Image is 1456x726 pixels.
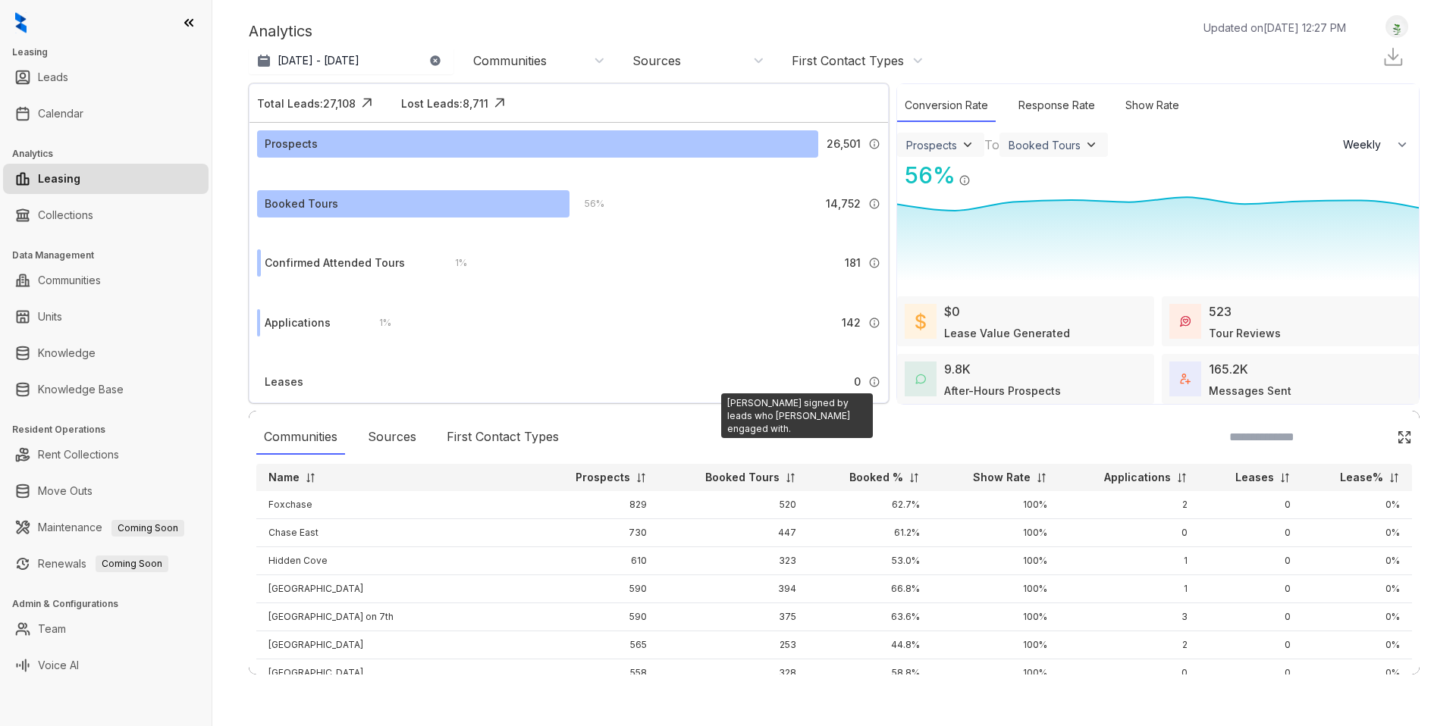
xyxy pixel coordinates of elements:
[265,374,303,390] div: Leases
[849,470,903,485] p: Booked %
[1209,302,1232,321] div: 523
[845,255,861,271] span: 181
[360,420,424,455] div: Sources
[401,95,488,111] div: Lost Leads: 8,711
[1382,45,1404,68] img: Download
[915,374,926,385] img: AfterHoursConversations
[960,137,975,152] img: ViewFilterArrow
[785,472,796,483] img: sorting
[659,659,808,687] td: 328
[635,472,647,483] img: sorting
[808,631,931,659] td: 44.8%
[111,520,184,537] span: Coming Soon
[38,62,68,92] a: Leads
[268,470,300,485] p: Name
[1200,631,1303,659] td: 0
[1279,472,1291,483] img: sorting
[12,147,212,161] h3: Analytics
[868,138,880,150] img: Info
[1303,547,1412,575] td: 0%
[1209,383,1291,399] div: Messages Sent
[38,476,93,506] a: Move Outs
[3,99,209,129] li: Calendar
[3,302,209,332] li: Units
[265,196,338,212] div: Booked Tours
[868,376,880,388] img: Info
[792,52,904,69] div: First Contact Types
[356,92,378,114] img: Click Icon
[3,512,209,543] li: Maintenance
[932,547,1060,575] td: 100%
[3,549,209,579] li: Renewals
[265,314,331,331] div: Applications
[1200,547,1303,575] td: 0
[932,603,1060,631] td: 100%
[1059,547,1199,575] td: 1
[1059,575,1199,603] td: 1
[971,161,993,183] img: Click Icon
[1334,131,1419,158] button: Weekly
[868,257,880,269] img: Info
[1303,631,1412,659] td: 0%
[897,158,955,192] div: 56 %
[256,547,535,575] td: Hidden Cove
[1343,137,1389,152] span: Weekly
[659,631,808,659] td: 253
[38,549,168,579] a: RenewalsComing Soon
[38,374,124,405] a: Knowledge Base
[12,249,212,262] h3: Data Management
[932,519,1060,547] td: 100%
[12,597,212,611] h3: Admin & Configurations
[576,470,630,485] p: Prospects
[1200,575,1303,603] td: 0
[1365,430,1378,443] img: SearchIcon
[808,659,931,687] td: 58.8%
[3,200,209,230] li: Collections
[854,374,861,390] span: 0
[3,476,209,506] li: Move Outs
[868,317,880,329] img: Info
[3,164,209,194] li: Leasing
[808,547,931,575] td: 53.0%
[932,631,1060,659] td: 100%
[868,198,880,210] img: Info
[488,92,511,114] img: Click Icon
[1180,374,1191,384] img: TotalFum
[1118,89,1187,122] div: Show Rate
[15,12,27,33] img: logo
[984,136,999,154] div: To
[440,255,467,271] div: 1 %
[1303,603,1412,631] td: 0%
[535,575,659,603] td: 590
[38,200,93,230] a: Collections
[38,265,101,296] a: Communities
[535,603,659,631] td: 590
[1036,472,1047,483] img: sorting
[535,547,659,575] td: 610
[944,383,1061,399] div: After-Hours Prospects
[915,312,926,330] img: LeaseValue
[808,575,931,603] td: 66.8%
[808,491,931,519] td: 62.7%
[944,302,960,321] div: $0
[973,470,1031,485] p: Show Rate
[570,196,604,212] div: 56 %
[1340,470,1383,485] p: Lease%
[659,603,808,631] td: 375
[256,659,535,687] td: [GEOGRAPHIC_DATA]
[3,440,209,470] li: Rent Collections
[908,472,920,483] img: sorting
[705,470,780,485] p: Booked Tours
[3,265,209,296] li: Communities
[808,603,931,631] td: 63.6%
[1200,491,1303,519] td: 0
[944,360,971,378] div: 9.8K
[659,547,808,575] td: 323
[439,420,566,455] div: First Contact Types
[1389,472,1400,483] img: sorting
[38,99,83,129] a: Calendar
[1059,519,1199,547] td: 0
[1009,139,1081,152] div: Booked Tours
[3,374,209,405] li: Knowledge Base
[659,519,808,547] td: 447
